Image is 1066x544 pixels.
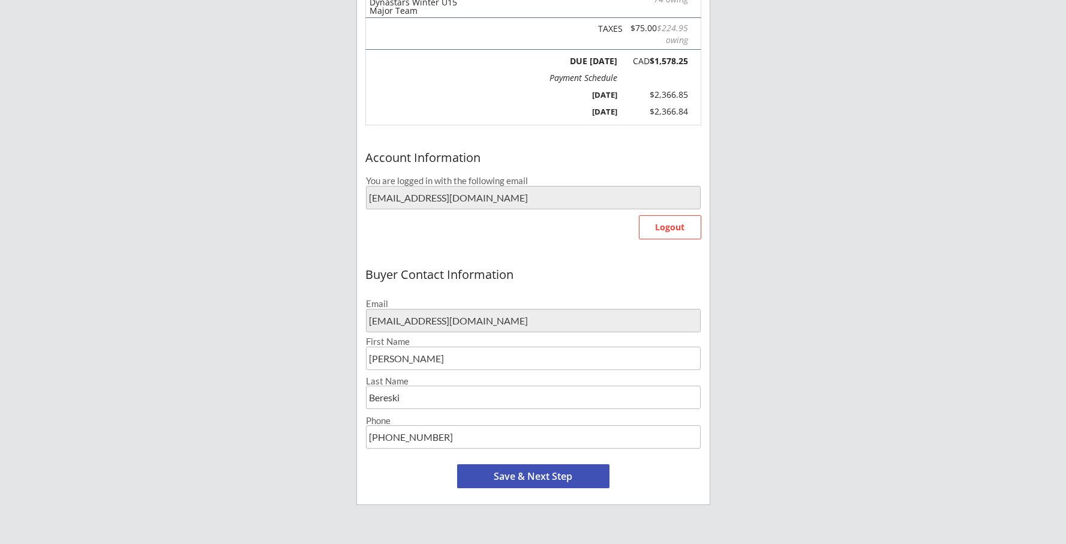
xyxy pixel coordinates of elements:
[593,25,623,33] div: TAXES
[624,57,688,65] div: CAD
[553,106,617,117] div: [DATE]
[626,22,688,45] div: Taxes not charged on the fee
[366,176,701,185] div: You are logged in with the following email
[365,268,701,281] div: Buyer Contact Information
[650,55,688,67] strong: $1,578.25
[365,151,701,164] div: Account Information
[626,22,688,46] div: $75.00
[657,22,690,46] font: $224.95 owing
[366,337,701,346] div: First Name
[366,377,701,386] div: Last Name
[549,74,617,82] div: Payment Schedule
[366,416,701,425] div: Phone
[553,89,617,100] div: [DATE]
[567,57,617,65] div: DUE [DATE]
[629,89,688,101] div: $2,366.85
[639,215,701,239] button: Logout
[593,25,623,34] div: Taxes not charged on the fee
[629,106,688,118] div: $2,366.84
[457,464,609,488] button: Save & Next Step
[366,299,701,308] div: Email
